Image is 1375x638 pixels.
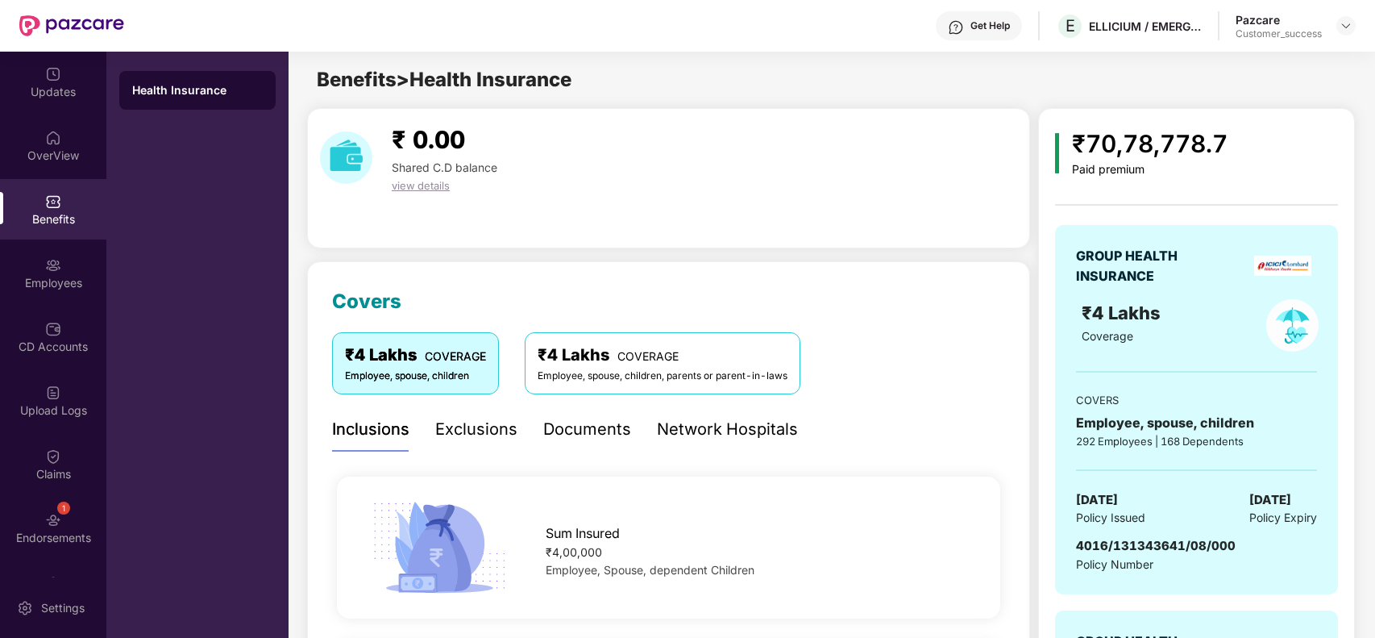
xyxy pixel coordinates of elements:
span: E [1066,16,1075,35]
span: ₹ 0.00 [392,125,465,154]
img: svg+xml;base64,PHN2ZyBpZD0iRW1wbG95ZWVzIiB4bWxucz0iaHR0cDovL3d3dy53My5vcmcvMjAwMC9zdmciIHdpZHRoPS... [45,257,61,273]
span: ₹4 Lakhs [1082,302,1165,323]
div: ₹4 Lakhs [538,343,787,368]
div: Inclusions [332,417,409,442]
div: Get Help [970,19,1010,32]
div: Pazcare [1236,12,1322,27]
span: 4016/131343641/08/000 [1076,538,1236,553]
div: ELLICIUM / EMERGYS SOLUTIONS PRIVATE LIMITED [1089,19,1202,34]
img: svg+xml;base64,PHN2ZyBpZD0iVXBkYXRlZCIgeG1sbnM9Imh0dHA6Ly93d3cudzMub3JnLzIwMDAvc3ZnIiB3aWR0aD0iMj... [45,66,61,82]
img: svg+xml;base64,PHN2ZyBpZD0iSGVscC0zMngzMiIgeG1sbnM9Imh0dHA6Ly93d3cudzMub3JnLzIwMDAvc3ZnIiB3aWR0aD... [948,19,964,35]
div: Customer_success [1236,27,1322,40]
img: svg+xml;base64,PHN2ZyBpZD0iRHJvcGRvd24tMzJ4MzIiIHhtbG5zPSJodHRwOi8vd3d3LnczLm9yZy8yMDAwL3N2ZyIgd2... [1340,19,1352,32]
img: svg+xml;base64,PHN2ZyBpZD0iRW5kb3JzZW1lbnRzIiB4bWxucz0iaHR0cDovL3d3dy53My5vcmcvMjAwMC9zdmciIHdpZH... [45,512,61,528]
img: insurerLogo [1254,256,1311,276]
span: Policy Number [1076,557,1153,571]
img: svg+xml;base64,PHN2ZyBpZD0iU2V0dGluZy0yMHgyMCIgeG1sbnM9Imh0dHA6Ly93d3cudzMub3JnLzIwMDAvc3ZnIiB3aW... [17,600,33,616]
img: icon [367,497,512,598]
span: [DATE] [1076,490,1118,510]
div: ₹4,00,000 [546,544,971,561]
span: COVERAGE [425,349,486,363]
span: Shared C.D balance [392,161,497,174]
span: Policy Issued [1076,509,1145,527]
img: policyIcon [1266,299,1319,352]
div: 1 [57,502,70,515]
img: svg+xml;base64,PHN2ZyBpZD0iVXBsb2FkX0xvZ3MiIGRhdGEtbmFtZT0iVXBsb2FkIExvZ3MiIHhtbG5zPSJodHRwOi8vd3... [45,385,61,401]
span: Employee, Spouse, dependent Children [546,563,754,577]
img: download [320,131,372,184]
span: Benefits > Health Insurance [317,68,571,91]
div: ₹70,78,778.7 [1072,125,1228,163]
div: Employee, spouse, children [345,369,486,384]
span: Covers [332,290,401,313]
img: icon [1055,133,1059,173]
div: ₹4 Lakhs [345,343,486,368]
div: Health Insurance [132,82,263,98]
div: Documents [543,417,631,442]
span: view details [392,179,450,192]
div: Exclusions [435,417,517,442]
span: Sum Insured [546,523,620,544]
img: svg+xml;base64,PHN2ZyBpZD0iQmVuZWZpdHMiIHhtbG5zPSJodHRwOi8vd3d3LnczLm9yZy8yMDAwL3N2ZyIgd2lkdGg9Ij... [45,194,61,210]
img: New Pazcare Logo [19,15,124,36]
div: COVERS [1076,392,1317,408]
img: svg+xml;base64,PHN2ZyBpZD0iTXlfT3JkZXJzIiBkYXRhLW5hbWU9Ik15IE9yZGVycyIgeG1sbnM9Imh0dHA6Ly93d3cudz... [45,576,61,592]
span: Policy Expiry [1249,509,1317,527]
div: Network Hospitals [657,417,798,442]
div: Employee, spouse, children [1076,413,1317,433]
img: svg+xml;base64,PHN2ZyBpZD0iQ0RfQWNjb3VudHMiIGRhdGEtbmFtZT0iQ0QgQWNjb3VudHMiIHhtbG5zPSJodHRwOi8vd3... [45,321,61,337]
div: 292 Employees | 168 Dependents [1076,433,1317,449]
span: Coverage [1082,329,1133,343]
span: COVERAGE [617,349,679,363]
img: svg+xml;base64,PHN2ZyBpZD0iQ2xhaW0iIHhtbG5zPSJodHRwOi8vd3d3LnczLm9yZy8yMDAwL3N2ZyIgd2lkdGg9IjIwIi... [45,448,61,465]
div: Settings [36,600,89,616]
div: GROUP HEALTH INSURANCE [1076,246,1217,286]
div: Employee, spouse, children, parents or parent-in-laws [538,369,787,384]
div: Paid premium [1072,163,1228,177]
span: [DATE] [1249,490,1291,510]
img: svg+xml;base64,PHN2ZyBpZD0iSG9tZSIgeG1sbnM9Imh0dHA6Ly93d3cudzMub3JnLzIwMDAvc3ZnIiB3aWR0aD0iMjAiIG... [45,130,61,146]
